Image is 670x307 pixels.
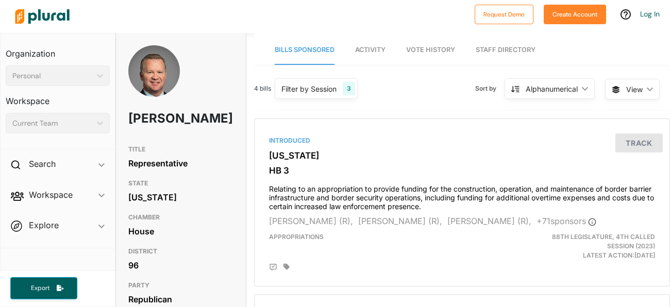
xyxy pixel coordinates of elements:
h4: Relating to an appropriation to provide funding for the construction, operation, and maintenance ... [269,180,655,211]
img: Headshot of David Cook [128,45,180,117]
div: Current Team [12,118,93,129]
button: Request Demo [475,5,533,24]
span: + 71 sponsor s [537,216,596,226]
h2: Search [29,158,56,169]
div: 96 [128,258,233,273]
div: 3 [343,82,355,95]
a: Activity [355,36,386,65]
a: Request Demo [475,8,533,19]
div: Add Position Statement [269,263,277,271]
span: View [626,84,643,95]
div: Personal [12,71,93,81]
span: 88th Legislature, 4th Called Session (2023) [552,233,655,250]
div: [US_STATE] [128,190,233,205]
button: Create Account [544,5,606,24]
h3: Organization [6,39,110,61]
span: Appropriations [269,233,324,241]
div: Introduced [269,136,655,145]
h3: HB 3 [269,165,655,176]
button: Export [10,277,77,299]
span: Bills Sponsored [275,46,334,54]
span: [PERSON_NAME] (R), [447,216,531,226]
span: 4 bills [254,84,271,93]
div: Alphanumerical [526,83,578,94]
div: Filter by Session [281,83,337,94]
span: [PERSON_NAME] (R), [358,216,442,226]
span: Activity [355,46,386,54]
h3: Workspace [6,86,110,109]
span: Vote History [406,46,455,54]
div: Latest Action: [DATE] [529,232,663,260]
span: Sort by [475,84,505,93]
h3: DISTRICT [128,245,233,258]
button: Track [615,133,663,152]
div: Representative [128,156,233,171]
div: House [128,224,233,239]
h3: [US_STATE] [269,150,655,161]
a: Staff Directory [476,36,535,65]
h3: PARTY [128,279,233,292]
h1: [PERSON_NAME] [128,103,191,134]
a: Log In [640,9,660,19]
h3: STATE [128,177,233,190]
span: [PERSON_NAME] (R), [269,216,353,226]
a: Vote History [406,36,455,65]
h3: CHAMBER [128,211,233,224]
div: Add tags [283,263,290,270]
div: Republican [128,292,233,307]
a: Bills Sponsored [275,36,334,65]
span: Export [24,284,57,293]
a: Create Account [544,8,606,19]
h3: TITLE [128,143,233,156]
